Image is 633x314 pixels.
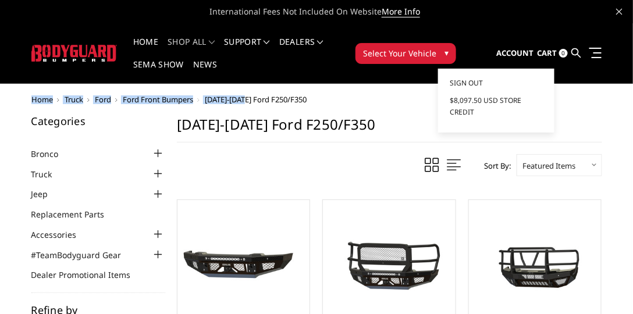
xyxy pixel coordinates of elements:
[382,6,420,17] a: More Info
[31,249,136,261] a: #TeamBodyguard Gear
[450,92,543,121] a: $8,097.50 USD Store Credit
[575,258,633,314] iframe: Chat Widget
[31,94,53,105] a: Home
[538,38,568,69] a: Cart 0
[123,94,193,105] a: Ford Front Bumpers
[31,269,145,281] a: Dealer Promotional Items
[31,168,67,180] a: Truck
[496,48,534,58] span: Account
[355,43,456,64] button: Select Your Vehicle
[133,60,184,83] a: SEMA Show
[496,38,534,69] a: Account
[472,231,599,302] img: 2023-2025 Ford F250-350 - T2 Series - Extreme Front Bumper (receiver or winch)
[31,116,165,126] h5: Categories
[31,45,117,62] img: BODYGUARD BUMPERS
[133,38,158,60] a: Home
[559,49,568,58] span: 0
[450,95,521,117] span: $8,097.50 USD Store Credit
[31,208,119,220] a: Replacement Parts
[450,78,483,88] span: Sign out
[279,38,323,60] a: Dealers
[363,47,436,59] span: Select Your Vehicle
[31,229,91,241] a: Accessories
[326,237,453,296] img: 2023-2025 Ford F250-350 - FT Series - Extreme Front Bumper
[444,47,449,59] span: ▾
[224,38,270,60] a: Support
[31,148,73,160] a: Bronco
[538,48,557,58] span: Cart
[177,116,602,142] h1: [DATE]-[DATE] Ford F250/F350
[95,94,111,105] a: Ford
[65,94,83,105] a: Truck
[205,94,307,105] span: [DATE]-[DATE] Ford F250/F350
[31,188,63,200] a: Jeep
[450,74,543,92] a: Sign out
[193,60,217,83] a: News
[168,38,215,60] a: shop all
[478,157,511,174] label: Sort By:
[180,237,307,296] img: 2023-2025 Ford F250-350 - FT Series - Base Front Bumper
